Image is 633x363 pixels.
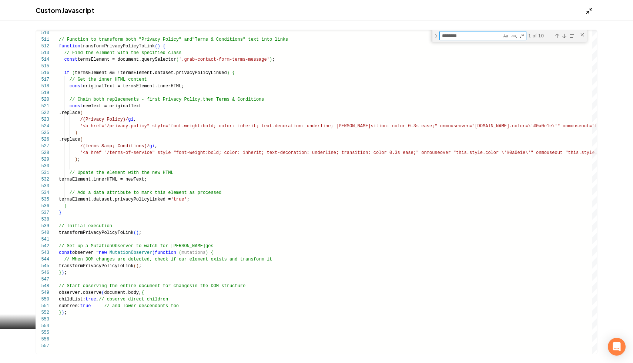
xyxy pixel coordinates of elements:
[83,84,184,89] span: originalText = termsElement.innerHTML;
[214,150,347,155] span: ld; color: inherit; text-decoration: underline; tr
[197,257,272,262] span: ment exists and transform it
[176,57,179,62] span: (
[518,32,526,40] div: Use Regular Expression (⌥⌘R)
[371,124,512,129] span: sition: color 0.3s ease;" onmouseover="[DOMAIN_NAME].
[568,32,576,40] div: Find in Selection (⌥⌘L)
[64,257,197,262] span: // When DOM changes are detected, check if our ele
[527,31,553,40] div: 1 of 10
[347,150,480,155] span: ansition: color 0.3s ease;" onmouseover="this.styl
[205,250,208,255] span: )
[187,197,190,202] span: ;
[150,144,155,149] span: gi
[208,70,227,75] span: yLinked
[211,250,214,255] span: {
[155,44,157,49] span: (
[232,70,235,75] span: {
[99,297,168,302] span: // observe direct children
[59,37,192,42] span: // Function to transform both "Privacy Policy" and
[59,197,171,202] span: termsElement.dataset.privacyPolicyLinked =
[157,44,160,49] span: )
[75,70,208,75] span: termsElement && !termsElement.dataset.privacyPolic
[179,57,269,62] span: '.grab-contact-form-terms-message'
[192,283,245,289] span: in the DOM structure
[181,250,205,255] span: mutations
[80,150,214,155] span: '<a href="/terms-of-service" style="font-weight:bo
[104,303,179,309] span: // and lower descendants too
[155,144,157,149] span: ,
[510,32,518,40] div: Match Whole Word (⌥⌘W)
[203,190,221,195] span: ocessed
[163,44,165,49] span: {
[272,57,275,62] span: ;
[432,30,587,42] div: Find / Replace
[64,50,181,56] span: // Find the element with the specified class
[269,57,272,62] span: )
[77,57,176,62] span: termsElement = document.querySelector
[70,97,203,102] span: // Chain both replacements - first Privacy Policy,
[433,30,439,42] div: Toggle Replace
[502,32,509,40] div: Match Case (⌥⌘C)
[579,32,585,38] div: Close (Escape)
[205,243,214,249] span: ges
[70,170,174,175] span: // Update the element with the new HTML
[171,197,187,202] span: 'true'
[155,250,176,255] span: function
[59,243,205,249] span: // Set up a MutationObserver to watch for [PERSON_NAME]
[179,250,181,255] span: (
[192,37,288,42] span: "Terms & Conditions" text into links
[80,124,214,129] span: '<a href="/privacy-policy" style="font-weight:bold
[561,33,567,39] div: Next Match (Enter)
[203,97,264,102] span: then Terms & Conditions
[80,44,155,49] span: transformPrivacyPolicyToLink
[70,190,203,195] span: // Add a data attribute to mark this element as pr
[440,31,502,40] textarea: Find
[608,338,626,356] div: Open Intercom Messenger
[152,250,155,255] span: (
[59,283,192,289] span: // Start observing the entire document for changes
[480,150,613,155] span: e.color=\'#0a0e1e\'" onmouseout="this.style.color=
[554,33,560,39] div: Previous Match (⇧Enter)
[214,124,371,129] span: ; color: inherit; text-decoration: underline; [PERSON_NAME]
[227,70,230,75] span: )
